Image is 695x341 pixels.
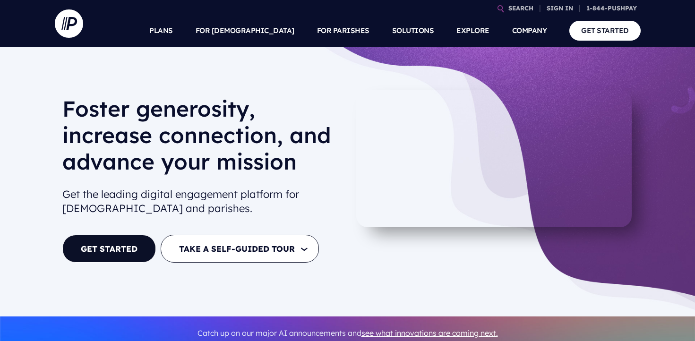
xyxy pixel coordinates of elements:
[392,14,434,47] a: SOLUTIONS
[512,14,547,47] a: COMPANY
[456,14,489,47] a: EXPLORE
[62,95,340,182] h1: Foster generosity, increase connection, and advance your mission
[149,14,173,47] a: PLANS
[569,21,641,40] a: GET STARTED
[361,328,498,338] a: see what innovations are coming next.
[161,235,319,263] button: TAKE A SELF-GUIDED TOUR
[196,14,294,47] a: FOR [DEMOGRAPHIC_DATA]
[317,14,369,47] a: FOR PARISHES
[62,183,340,220] h2: Get the leading digital engagement platform for [DEMOGRAPHIC_DATA] and parishes.
[62,235,156,263] a: GET STARTED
